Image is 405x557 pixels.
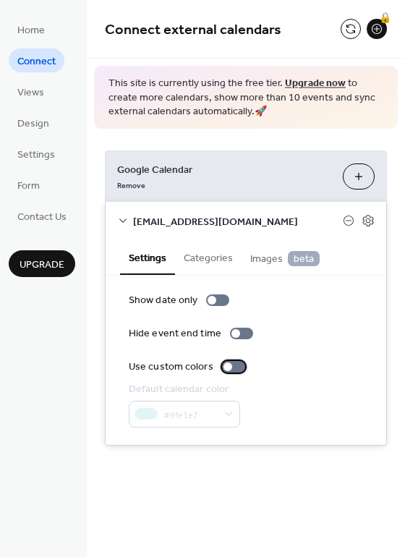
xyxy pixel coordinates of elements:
span: beta [288,251,320,266]
span: Form [17,179,40,194]
div: Default calendar color [129,382,237,397]
button: Upgrade [9,250,75,277]
a: Design [9,111,58,135]
a: Form [9,173,48,197]
button: Settings [120,240,175,275]
div: Hide event end time [129,326,221,341]
span: Design [17,116,49,132]
span: Settings [17,148,55,163]
span: Remove [117,180,145,190]
div: Show date only [129,293,197,308]
a: Views [9,80,53,103]
a: Connect [9,48,64,72]
a: Upgrade now [285,74,346,93]
span: Views [17,85,44,101]
span: This site is currently using the free tier. to create more calendars, show more than 10 events an... [108,77,383,119]
a: Contact Us [9,204,75,228]
span: Connect external calendars [105,16,281,44]
button: Categories [175,240,242,273]
span: Contact Us [17,210,67,225]
span: Home [17,23,45,38]
span: Connect [17,54,56,69]
span: Google Calendar [117,162,331,177]
span: Images [250,251,320,267]
a: Home [9,17,54,41]
span: [EMAIL_ADDRESS][DOMAIN_NAME] [133,214,343,229]
button: Images beta [242,240,328,274]
div: Use custom colors [129,360,213,375]
span: Upgrade [20,258,64,273]
a: Settings [9,142,64,166]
